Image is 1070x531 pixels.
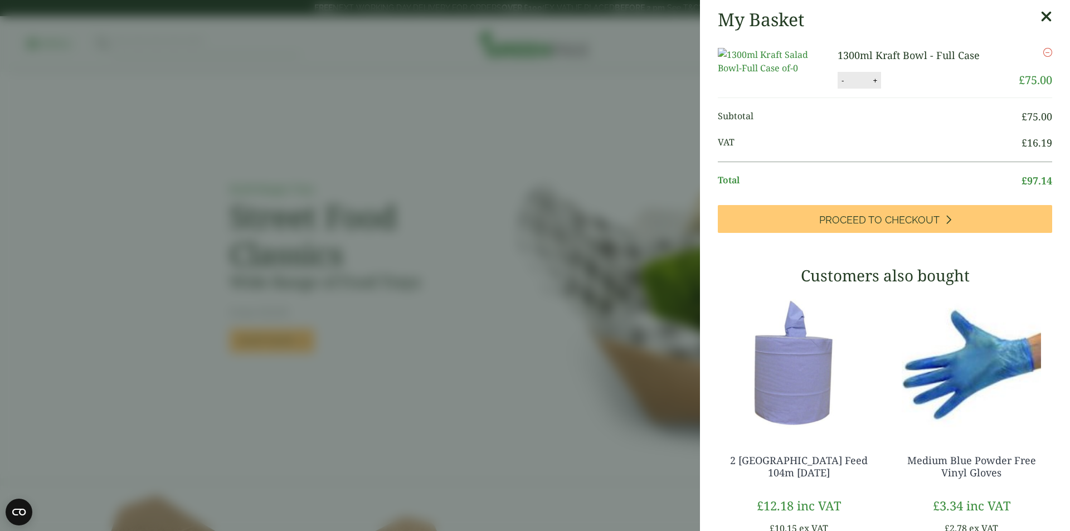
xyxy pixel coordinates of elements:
[797,497,841,514] span: inc VAT
[718,173,1022,188] span: Total
[838,76,847,85] button: -
[907,454,1036,479] a: Medium Blue Powder Free Vinyl Gloves
[730,454,868,479] a: 2 [GEOGRAPHIC_DATA] Feed 104m [DATE]
[718,135,1022,150] span: VAT
[757,497,794,514] bdi: 12.18
[718,109,1022,124] span: Subtotal
[1043,48,1052,57] a: Remove this item
[869,76,881,85] button: +
[1022,110,1052,123] bdi: 75.00
[891,293,1052,432] img: 4130015J-Blue-Vinyl-Powder-Free-Gloves-Medium
[718,205,1052,233] a: Proceed to Checkout
[933,497,963,514] bdi: 3.34
[718,293,879,432] img: 3630017-2-Ply-Blue-Centre-Feed-104m
[1022,174,1052,187] bdi: 97.14
[6,499,32,525] button: Open CMP widget
[966,497,1010,514] span: inc VAT
[1022,174,1027,187] span: £
[718,48,818,75] img: 1300ml Kraft Salad Bowl-Full Case of-0
[933,497,940,514] span: £
[819,214,940,226] span: Proceed to Checkout
[757,497,763,514] span: £
[718,266,1052,285] h3: Customers also bought
[718,9,804,30] h2: My Basket
[1022,110,1027,123] span: £
[1019,72,1025,87] span: £
[1022,136,1027,149] span: £
[838,48,980,62] a: 1300ml Kraft Bowl - Full Case
[1019,72,1052,87] bdi: 75.00
[1022,136,1052,149] bdi: 16.19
